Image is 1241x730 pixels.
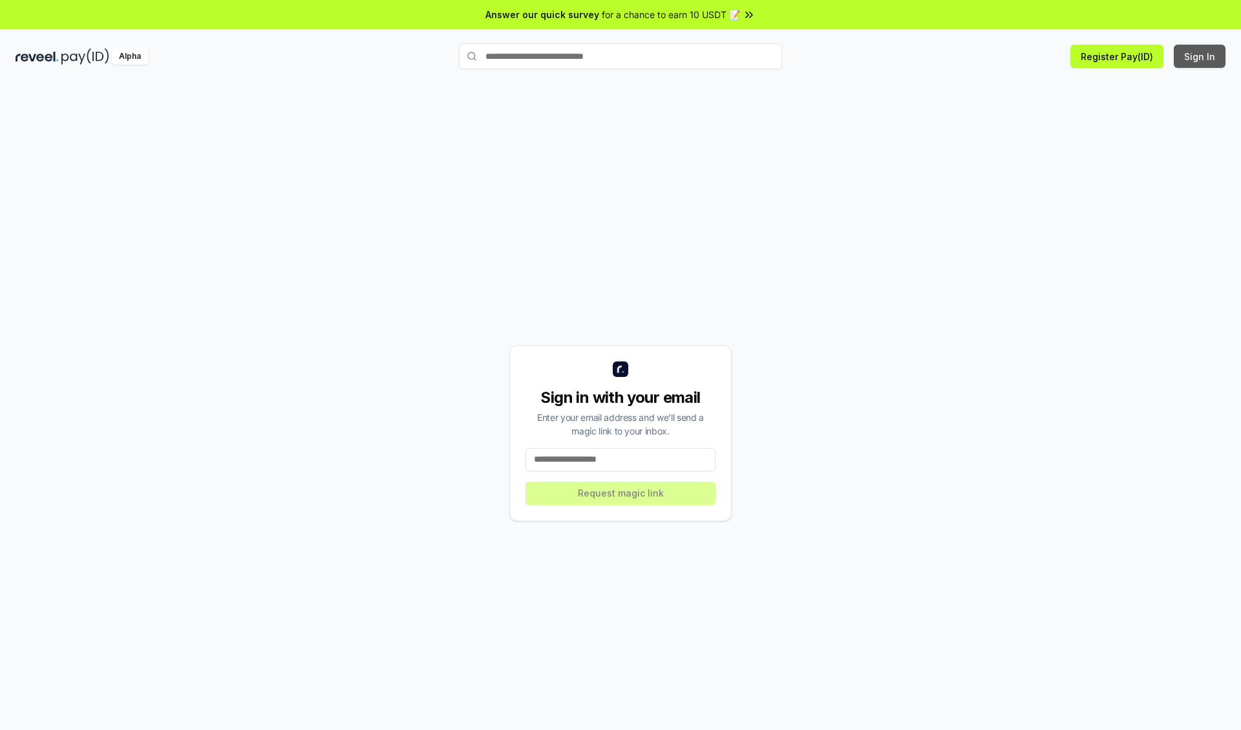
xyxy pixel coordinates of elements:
[1174,45,1225,68] button: Sign In
[525,411,716,438] div: Enter your email address and we’ll send a magic link to your inbox.
[485,8,599,21] span: Answer our quick survey
[112,48,148,65] div: Alpha
[602,8,740,21] span: for a chance to earn 10 USDT 📝
[16,48,59,65] img: reveel_dark
[61,48,109,65] img: pay_id
[613,361,628,377] img: logo_small
[525,387,716,408] div: Sign in with your email
[1070,45,1163,68] button: Register Pay(ID)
